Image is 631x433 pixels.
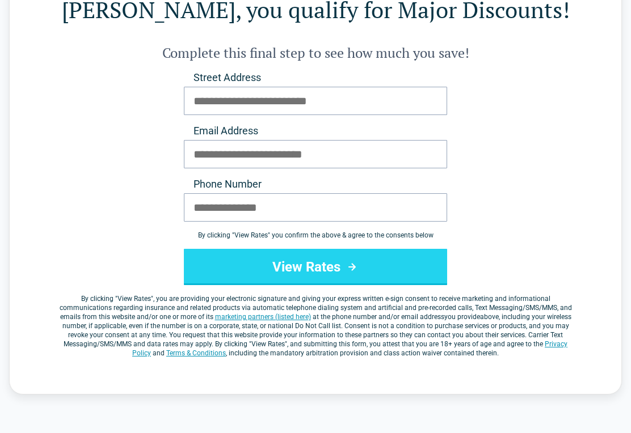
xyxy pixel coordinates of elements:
[184,124,447,138] label: Email Address
[55,44,576,62] h2: Complete this final step to see how much you save!
[184,249,447,285] button: View Rates
[55,294,576,358] label: By clicking " ", you are providing your electronic signature and giving your express written e-si...
[117,295,151,303] span: View Rates
[184,231,447,240] div: By clicking " View Rates " you confirm the above & agree to the consents below
[166,349,226,357] a: Terms & Conditions
[184,177,447,191] label: Phone Number
[184,71,447,84] label: Street Address
[215,313,311,321] a: marketing partners (listed here)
